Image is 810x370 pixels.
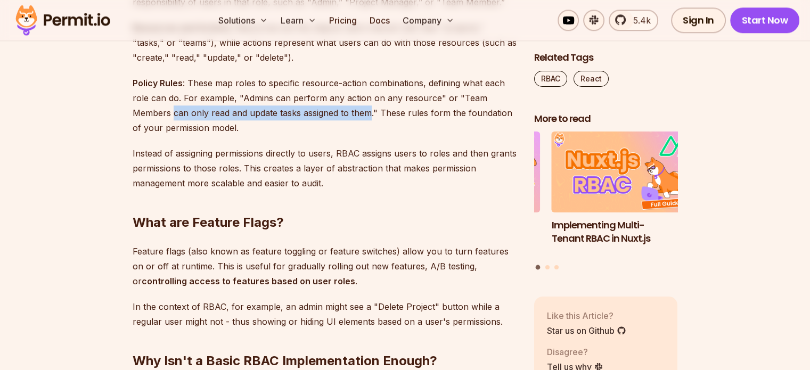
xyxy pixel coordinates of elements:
[536,265,541,270] button: Go to slide 1
[133,299,517,329] p: In the context of RBAC, for example, an admin might see a "Delete Project" button while a regular...
[534,71,567,87] a: RBAC
[554,265,559,269] button: Go to slide 3
[396,219,540,258] h3: Policy-Based Access Control (PBAC) Isn’t as Great as You Think
[133,20,517,65] p: : Resources are the objects users interact with (like "projects," "tasks," or "teams"), while act...
[574,71,609,87] a: React
[396,132,540,259] li: 3 of 3
[552,219,696,245] h3: Implementing Multi-Tenant RBAC in Nuxt.js
[552,132,696,259] li: 1 of 3
[552,132,696,259] a: Implementing Multi-Tenant RBAC in Nuxt.jsImplementing Multi-Tenant RBAC in Nuxt.js
[396,132,540,213] img: Policy-Based Access Control (PBAC) Isn’t as Great as You Think
[547,324,626,337] a: Star us on Github
[547,309,626,322] p: Like this Article?
[133,310,517,369] h2: Why Isn't a Basic RBAC Implementation Enough?
[133,146,517,191] p: Instead of assigning permissions directly to users, RBAC assigns users to roles and then grants p...
[609,10,658,31] a: 5.4k
[534,51,678,64] h2: Related Tags
[534,112,678,126] h2: More to read
[276,10,321,31] button: Learn
[325,10,361,31] a: Pricing
[133,171,517,231] h2: What are Feature Flags?
[133,76,517,135] p: : These map roles to specific resource-action combinations, defining what each role can do. For e...
[547,346,603,358] p: Disagree?
[545,265,550,269] button: Go to slide 2
[671,7,726,33] a: Sign In
[365,10,394,31] a: Docs
[534,132,678,272] div: Posts
[133,244,517,289] p: Feature flags (also known as feature toggling or feature switches) allow you to turn features on ...
[11,2,115,38] img: Permit logo
[627,14,651,27] span: 5.4k
[142,276,355,286] strong: controlling access to features based on user roles
[552,132,696,213] img: Implementing Multi-Tenant RBAC in Nuxt.js
[398,10,459,31] button: Company
[214,10,272,31] button: Solutions
[133,78,183,88] strong: Policy Rules
[730,7,800,33] a: Start Now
